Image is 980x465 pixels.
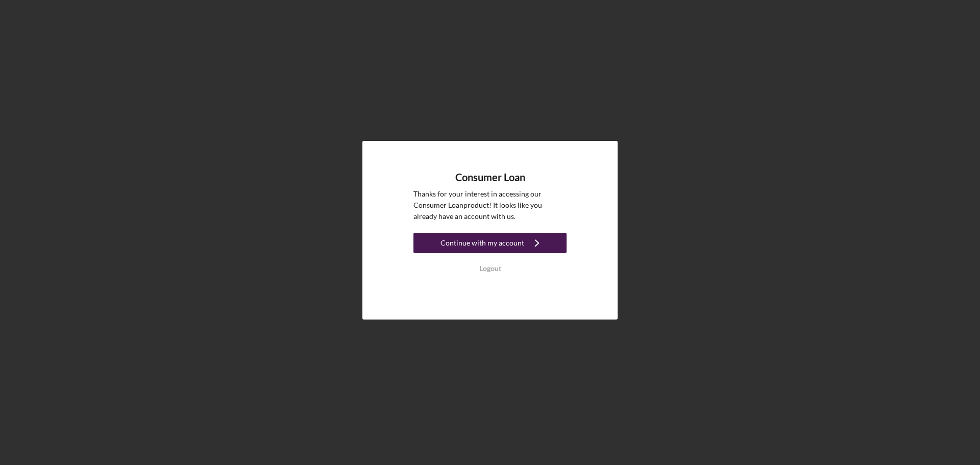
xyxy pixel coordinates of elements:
[413,258,567,279] button: Logout
[440,233,524,253] div: Continue with my account
[413,233,567,256] a: Continue with my account
[413,233,567,253] button: Continue with my account
[413,188,567,223] p: Thanks for your interest in accessing our Consumer Loan product! It looks like you already have a...
[455,172,525,183] h4: Consumer Loan
[479,258,501,279] div: Logout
